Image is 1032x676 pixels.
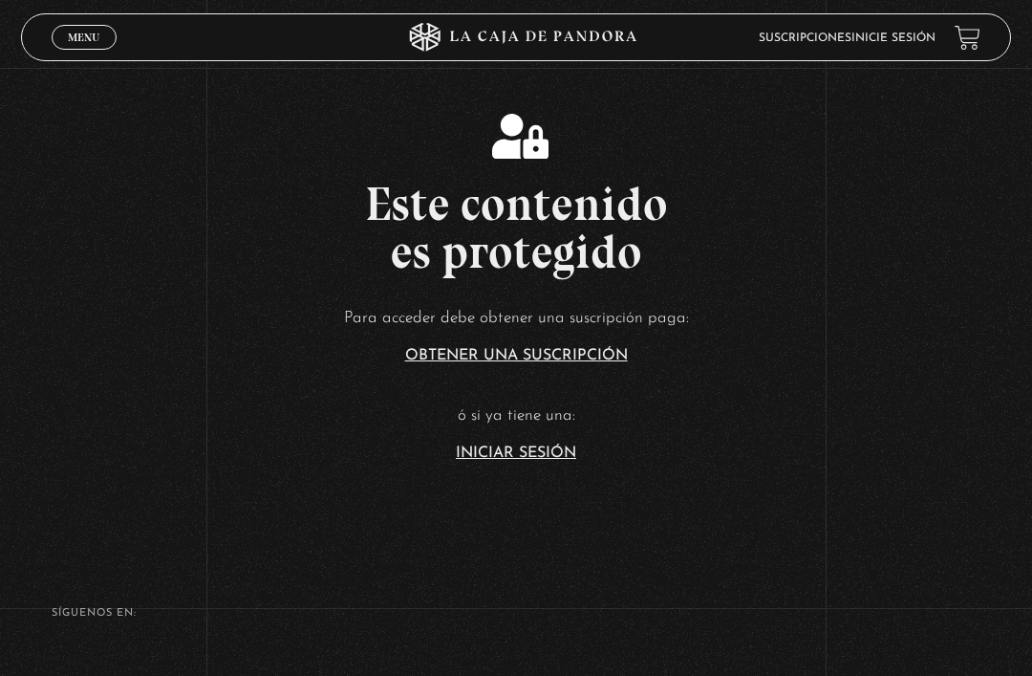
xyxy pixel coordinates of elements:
[62,48,107,61] span: Cerrar
[68,32,99,43] span: Menu
[52,608,980,619] h4: SÍguenos en:
[851,33,935,44] a: Inicie sesión
[405,348,628,363] a: Obtener una suscripción
[759,33,851,44] a: Suscripciones
[456,446,576,461] a: Iniciar Sesión
[955,25,980,51] a: View your shopping cart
